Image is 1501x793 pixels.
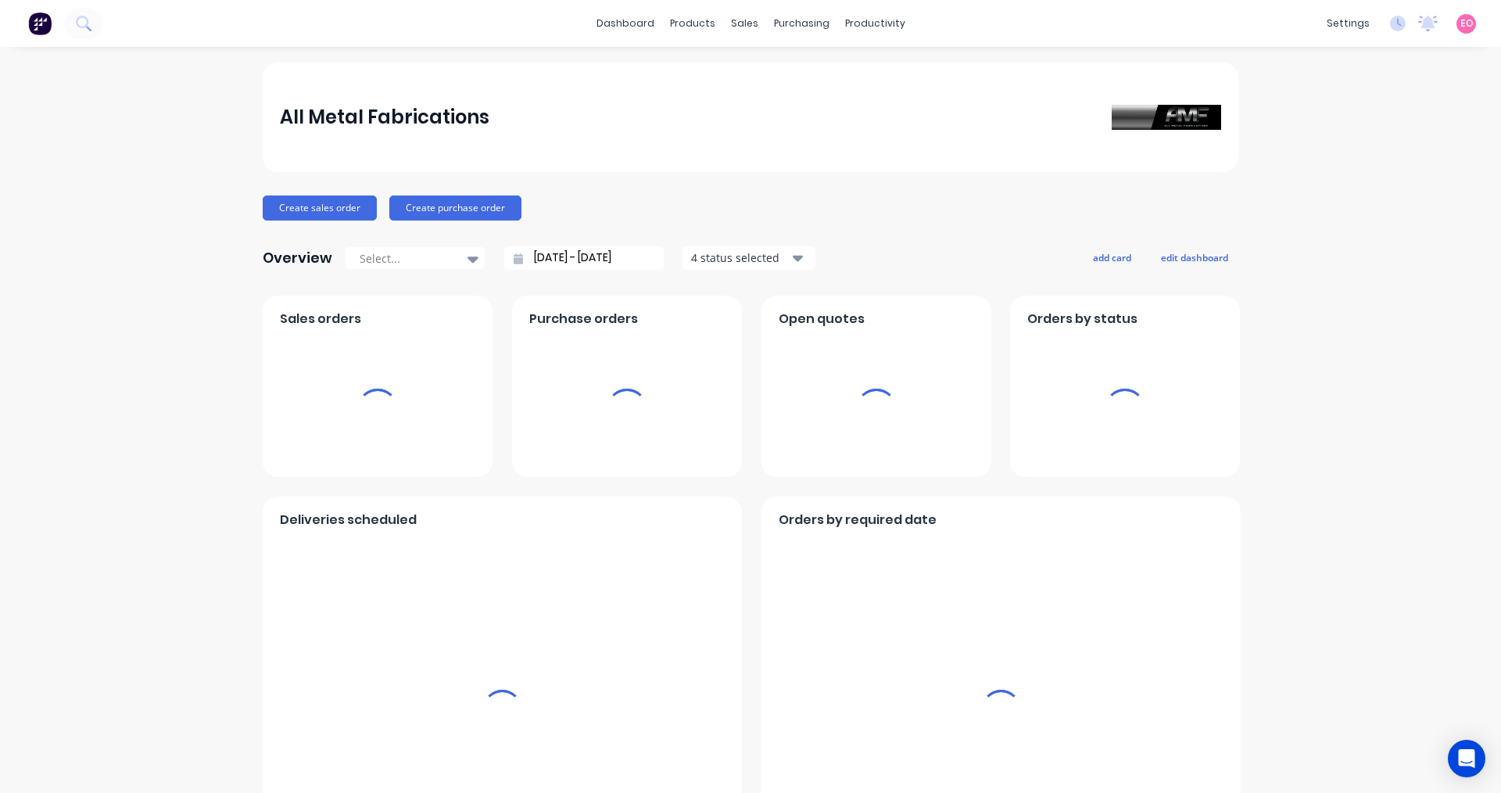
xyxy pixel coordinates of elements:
[280,102,489,133] div: All Metal Fabrications
[1460,16,1473,30] span: EO
[682,246,815,270] button: 4 status selected
[779,310,865,328] span: Open quotes
[691,249,790,266] div: 4 status selected
[1448,740,1485,777] div: Open Intercom Messenger
[662,12,723,35] div: products
[1151,247,1238,267] button: edit dashboard
[28,12,52,35] img: Factory
[389,196,521,221] button: Create purchase order
[529,310,638,328] span: Purchase orders
[766,12,837,35] div: purchasing
[589,12,662,35] a: dashboard
[280,310,361,328] span: Sales orders
[1083,247,1141,267] button: add card
[263,196,377,221] button: Create sales order
[837,12,913,35] div: productivity
[1112,105,1221,130] img: All Metal Fabrications
[1027,310,1137,328] span: Orders by status
[280,511,417,529] span: Deliveries scheduled
[263,242,332,274] div: Overview
[779,511,937,529] span: Orders by required date
[1319,12,1377,35] div: settings
[723,12,766,35] div: sales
